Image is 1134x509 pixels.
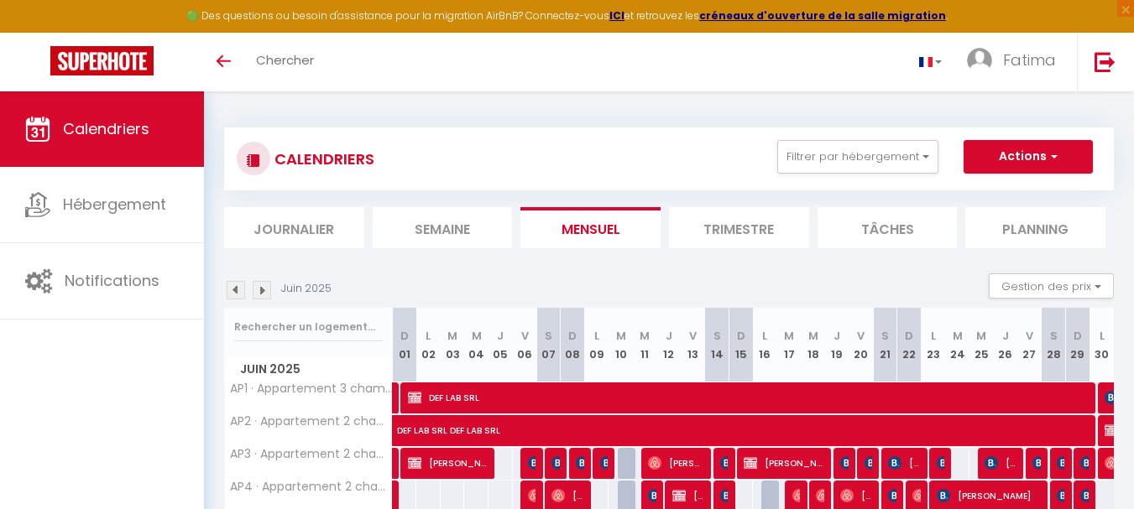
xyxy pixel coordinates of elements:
a: ICI [609,8,624,23]
span: [PERSON_NAME] [528,447,536,479]
button: Filtrer par hébergement [777,140,938,174]
abbr: S [713,328,721,344]
span: [PERSON_NAME] Van Elsuwege [648,447,705,479]
li: Mensuel [520,207,661,248]
span: Calendriers [63,118,149,139]
span: [PERSON_NAME] [937,447,945,479]
li: Journalier [224,207,364,248]
abbr: L [594,328,599,344]
span: [PERSON_NAME] [PERSON_NAME] [744,447,825,479]
abbr: V [1026,328,1033,344]
span: Notifications [65,270,159,291]
span: [PERSON_NAME] [1080,447,1089,479]
abbr: S [545,328,552,344]
a: DEF LAB SRL DEF LAB SRL [393,415,417,447]
img: Super Booking [50,46,154,75]
abbr: M [808,328,818,344]
img: ... [967,48,992,73]
span: [PERSON_NAME] [840,447,849,479]
th: 21 [873,308,897,382]
abbr: L [1100,328,1105,344]
abbr: D [1074,328,1082,344]
th: 13 [681,308,705,382]
span: Chercher [256,51,314,69]
abbr: V [857,328,865,344]
th: 19 [825,308,849,382]
button: Gestion des prix [989,273,1114,299]
abbr: J [666,328,672,344]
th: 17 [777,308,802,382]
abbr: J [834,328,840,344]
th: 06 [513,308,537,382]
th: 07 [536,308,561,382]
abbr: S [1050,328,1058,344]
th: 28 [1042,308,1066,382]
abbr: M [616,328,626,344]
span: AP3 · Appartement 2 chambres Terrasse [227,448,395,460]
th: 08 [561,308,585,382]
abbr: M [640,328,650,344]
h3: CALENDRIERS [270,140,374,178]
th: 27 [1017,308,1042,382]
th: 23 [922,308,946,382]
span: AP4 · Appartement 2 chambres [227,480,395,493]
th: 25 [969,308,994,382]
th: 01 [393,308,417,382]
input: Rechercher un logement... [234,312,383,342]
span: [PERSON_NAME] [1032,447,1041,479]
abbr: D [400,328,409,344]
abbr: D [905,328,913,344]
li: Semaine [373,207,513,248]
abbr: J [497,328,504,344]
th: 05 [489,308,513,382]
span: Fatima [1003,49,1056,70]
abbr: M [976,328,986,344]
abbr: M [447,328,457,344]
abbr: M [953,328,963,344]
a: [PERSON_NAME] [393,448,401,480]
button: Actions [964,140,1093,174]
abbr: M [472,328,482,344]
p: Juin 2025 [281,281,332,297]
span: [PERSON_NAME] [1057,447,1065,479]
th: 24 [945,308,969,382]
li: Trimestre [669,207,809,248]
span: DEF LAB SRL [408,382,1098,413]
abbr: S [881,328,889,344]
th: 04 [464,308,489,382]
span: [PERSON_NAME] [720,447,729,479]
th: 22 [897,308,922,382]
abbr: L [762,328,767,344]
th: 03 [441,308,465,382]
th: 20 [849,308,874,382]
th: 11 [633,308,657,382]
th: 29 [1065,308,1090,382]
span: [PERSON_NAME] [PERSON_NAME] [408,447,489,479]
abbr: L [426,328,431,344]
th: 02 [416,308,441,382]
span: [PERSON_NAME] [865,447,873,479]
a: Chercher [243,33,327,91]
span: Juin 2025 [225,357,392,382]
span: Hébergement [63,194,166,215]
span: AP2 · Appartement 2 chambres Terrasse [227,415,395,428]
abbr: J [1002,328,1009,344]
th: 10 [609,308,633,382]
th: 14 [705,308,729,382]
a: créneaux d'ouverture de la salle migration [699,8,946,23]
span: [PERSON_NAME] [985,447,1017,479]
abbr: V [521,328,529,344]
th: 16 [753,308,777,382]
span: AP1 · Appartement 3 chambres Terrasse [227,382,395,395]
abbr: D [568,328,577,344]
th: 30 [1090,308,1114,382]
th: 15 [729,308,753,382]
abbr: L [931,328,936,344]
span: [PERSON_NAME] [600,447,609,479]
abbr: D [737,328,745,344]
span: [PERSON_NAME] [888,447,921,479]
th: 09 [585,308,609,382]
abbr: V [689,328,697,344]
